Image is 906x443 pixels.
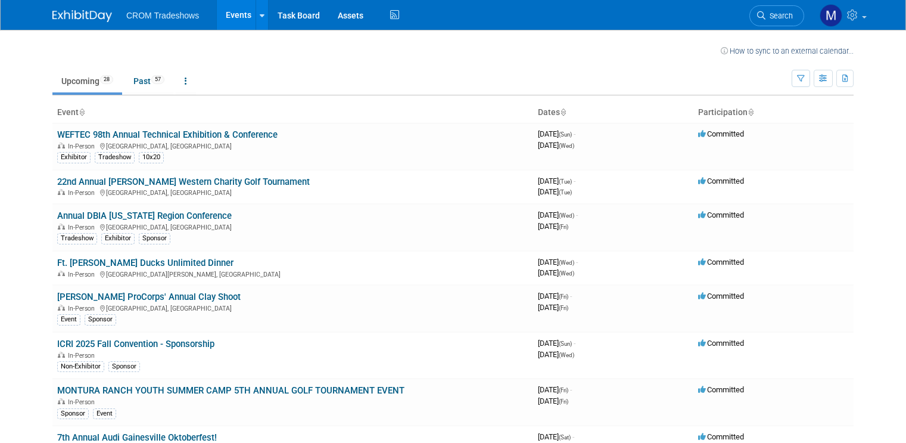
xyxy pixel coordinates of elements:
a: Sort by Event Name [79,107,85,117]
a: ICRI 2025 Fall Convention - Sponsorship [57,339,214,349]
span: Search [765,11,793,20]
span: In-Person [68,352,98,360]
th: Participation [693,103,854,123]
div: Sponsor [57,408,89,419]
span: [DATE] [538,210,578,219]
span: CROM Tradeshows [126,11,199,20]
a: 7th Annual Audi Gainesville Oktoberfest! [57,432,217,443]
span: [DATE] [538,339,575,348]
span: [DATE] [538,129,575,138]
img: In-Person Event [58,189,65,195]
span: (Wed) [559,259,574,266]
span: (Fri) [559,224,568,230]
span: In-Person [68,305,98,312]
a: Past57 [124,70,173,92]
img: ExhibitDay [52,10,112,22]
span: Committed [698,339,744,348]
span: - [572,432,574,441]
img: In-Person Event [58,398,65,404]
span: (Tue) [559,178,572,185]
a: MONTURA RANCH YOUTH SUMMER CAMP 5TH ANNUAL GOLF TOURNAMENT EVENT [57,385,404,396]
span: - [576,258,578,267]
span: (Fri) [559,293,568,300]
a: Ft. [PERSON_NAME] Ducks Unlimited Dinner [57,258,233,268]
span: 57 [151,75,164,84]
span: - [574,129,575,138]
span: (Wed) [559,212,574,219]
span: (Sat) [559,434,571,441]
img: In-Person Event [58,224,65,230]
a: Annual DBIA [US_STATE] Region Conference [57,210,232,221]
div: Tradeshow [57,233,97,244]
a: [PERSON_NAME] ProCorps' Annual Clay Shoot [57,292,241,302]
span: [DATE] [538,258,578,267]
span: Committed [698,258,744,267]
a: Sort by Start Date [560,107,566,117]
span: [DATE] [538,385,572,394]
span: [DATE] [538,303,568,312]
span: In-Person [68,224,98,231]
span: - [576,210,578,219]
span: In-Person [68,189,98,197]
div: Sponsor [85,314,116,325]
span: (Wed) [559,142,574,149]
span: - [570,292,572,301]
span: [DATE] [538,187,572,196]
span: Committed [698,292,744,301]
span: [DATE] [538,396,568,405]
span: Committed [698,210,744,219]
div: Sponsor [108,361,140,372]
span: Committed [698,176,744,185]
div: [GEOGRAPHIC_DATA], [GEOGRAPHIC_DATA] [57,141,528,150]
div: Tradeshow [95,152,135,163]
div: Non-Exhibitor [57,361,104,372]
a: Upcoming28 [52,70,122,92]
a: Sort by Participation Type [748,107,754,117]
span: [DATE] [538,292,572,301]
span: [DATE] [538,350,574,359]
span: - [574,339,575,348]
div: [GEOGRAPHIC_DATA], [GEOGRAPHIC_DATA] [57,303,528,312]
div: [GEOGRAPHIC_DATA][PERSON_NAME], [GEOGRAPHIC_DATA] [57,269,528,278]
img: In-Person Event [58,305,65,311]
div: Sponsor [139,233,170,244]
div: Event [57,314,80,325]
div: Event [93,408,116,419]
span: 28 [100,75,113,84]
span: Committed [698,432,744,441]
span: Committed [698,129,744,138]
span: [DATE] [538,268,574,277]
span: [DATE] [538,222,568,231]
span: [DATE] [538,176,575,185]
a: How to sync to an external calendar... [721,47,854,55]
span: In-Person [68,271,98,278]
div: Exhibitor [57,152,91,163]
th: Dates [533,103,693,123]
span: - [574,176,575,185]
span: (Sun) [559,131,572,138]
span: (Fri) [559,398,568,405]
span: (Wed) [559,352,574,358]
img: In-Person Event [58,271,65,277]
span: (Wed) [559,270,574,277]
span: (Sun) [559,340,572,347]
span: In-Person [68,398,98,406]
span: [DATE] [538,141,574,150]
a: WEFTEC 98th Annual Technical Exhibition & Conference [57,129,278,140]
div: [GEOGRAPHIC_DATA], [GEOGRAPHIC_DATA] [57,222,528,231]
span: Committed [698,385,744,394]
span: - [570,385,572,394]
span: (Fri) [559,387,568,394]
img: In-Person Event [58,352,65,358]
img: Matt Stevens [820,4,842,27]
div: [GEOGRAPHIC_DATA], [GEOGRAPHIC_DATA] [57,187,528,197]
a: 22nd Annual [PERSON_NAME] Western Charity Golf Tournament [57,176,310,187]
span: [DATE] [538,432,574,441]
div: Exhibitor [101,233,135,244]
a: Search [749,5,804,26]
img: In-Person Event [58,142,65,148]
span: In-Person [68,142,98,150]
div: 10x20 [139,152,164,163]
span: (Fri) [559,305,568,311]
th: Event [52,103,533,123]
